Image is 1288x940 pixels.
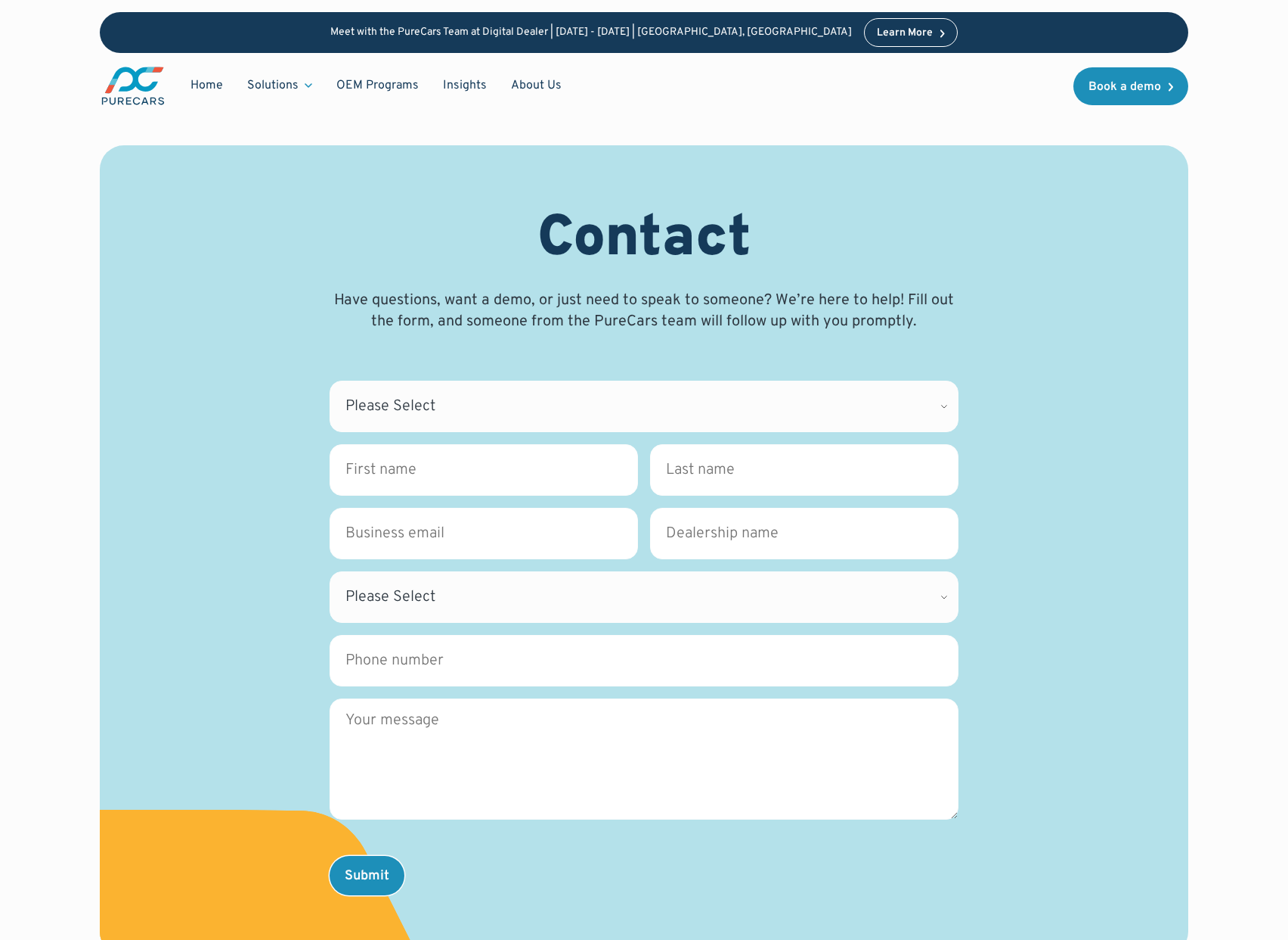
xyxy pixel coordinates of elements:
h1: Contact [537,206,751,275]
a: OEM Programs [324,71,431,100]
div: Learn More [877,28,933,39]
a: Insights [431,71,499,100]
a: Book a demo [1073,67,1188,105]
a: main [100,65,166,107]
p: Meet with the PureCars Team at Digital Dealer | [DATE] - [DATE] | [GEOGRAPHIC_DATA], [GEOGRAPHIC_... [330,26,852,39]
input: Submit [330,856,404,895]
p: Have questions, want a demo, or just need to speak to someone? We’re here to help! Fill out the f... [330,290,958,332]
a: Learn More [864,18,958,47]
div: Solutions [235,71,324,100]
a: About Us [499,71,574,100]
div: Book a demo [1088,81,1161,93]
input: Dealership name [650,508,958,559]
img: purecars logo [100,65,166,107]
input: Phone number [330,635,958,686]
div: Solutions [247,77,299,94]
a: Home [178,71,235,100]
input: Last name [650,444,958,496]
input: First name [330,444,638,496]
input: Business email [330,508,638,559]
